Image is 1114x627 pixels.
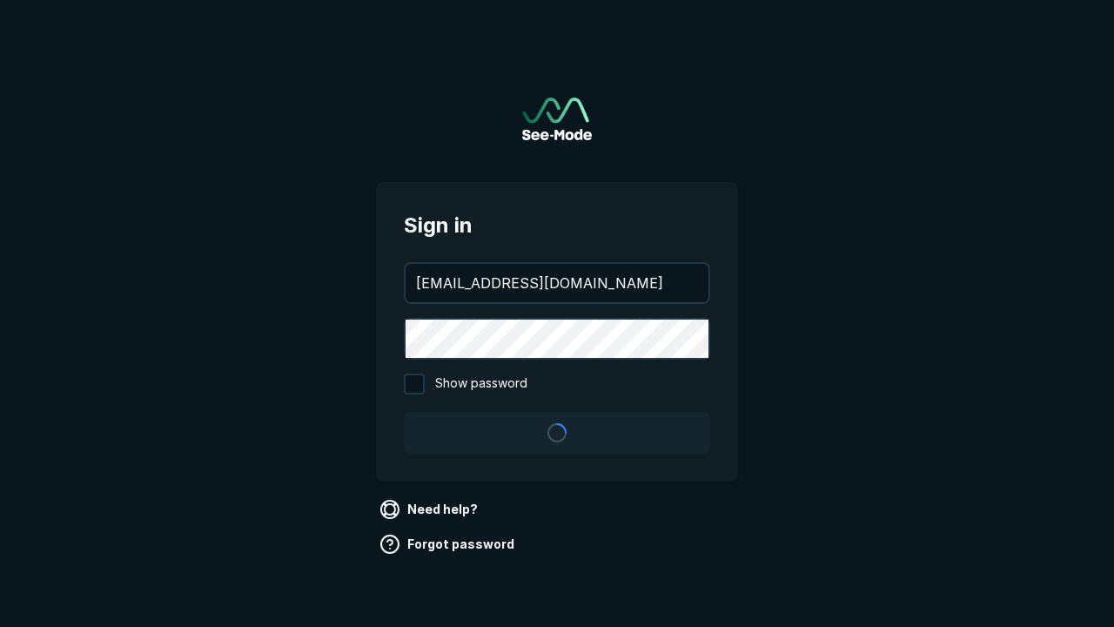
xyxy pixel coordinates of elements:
a: Go to sign in [522,98,592,140]
a: Need help? [376,496,485,523]
a: Forgot password [376,530,521,558]
span: Sign in [404,210,710,241]
img: See-Mode Logo [522,98,592,140]
span: Show password [435,374,527,394]
input: your@email.com [406,264,708,302]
